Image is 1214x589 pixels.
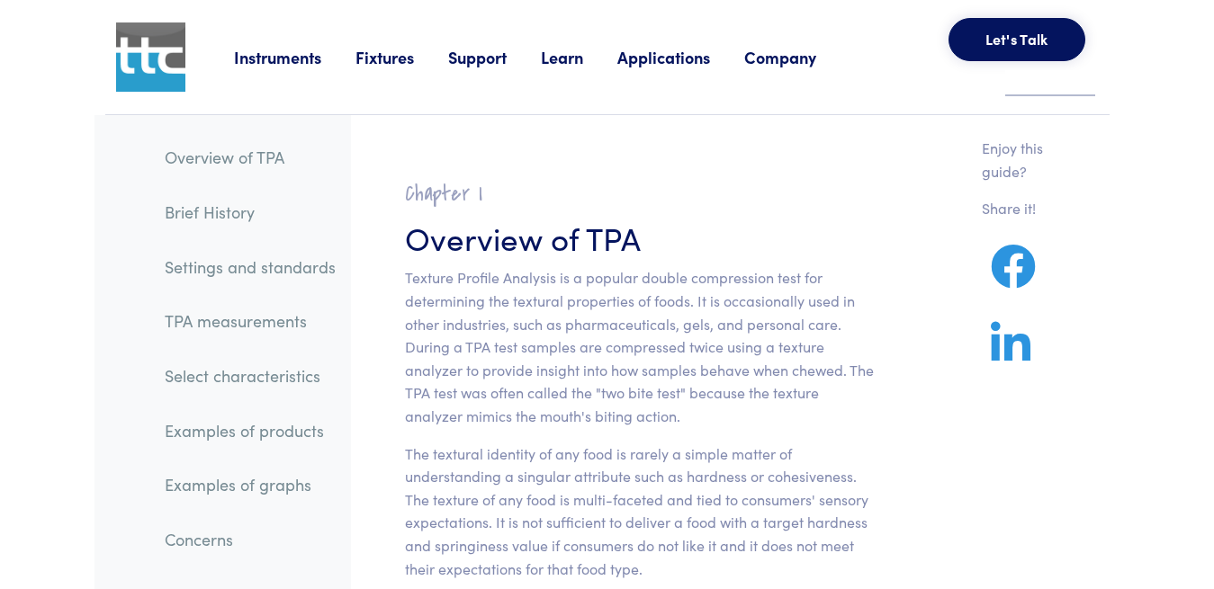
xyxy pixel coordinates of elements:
a: Share on LinkedIn [982,343,1039,365]
a: Overview of TPA [150,137,350,178]
a: Settings and standards [150,246,350,288]
h3: Overview of TPA [405,215,874,259]
a: Brief History [150,192,350,233]
h2: Chapter I [405,180,874,208]
a: Fixtures [355,46,448,68]
a: Instruments [234,46,355,68]
button: Let's Talk [949,18,1085,61]
p: Share it! [982,197,1066,220]
a: Concerns [150,519,350,560]
a: Select characteristics [150,355,350,397]
p: Texture Profile Analysis is a popular double compression test for determining the textural proper... [405,266,874,427]
p: The textural identity of any food is rarely a simple matter of understanding a singular attribute... [405,442,874,581]
p: Enjoy this guide? [982,137,1066,183]
a: TPA measurements [150,300,350,342]
a: Examples of products [150,410,350,451]
a: Examples of graphs [150,464,350,505]
img: ttc_logo_1x1_v1.0.png [116,22,185,92]
a: Company [744,46,850,68]
a: Applications [617,46,744,68]
a: Support [448,46,541,68]
a: Learn [541,46,617,68]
